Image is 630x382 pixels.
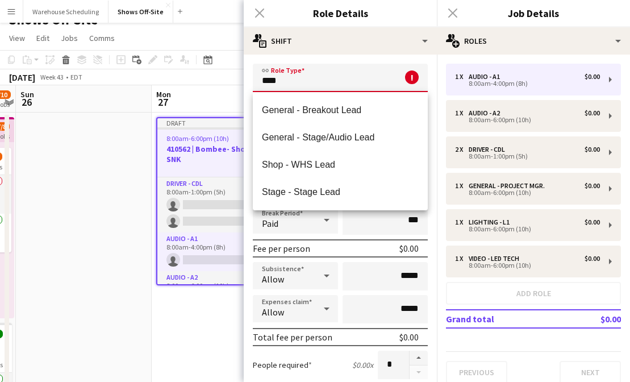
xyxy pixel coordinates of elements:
[410,351,428,366] button: Increase
[253,360,312,370] label: People required
[568,310,621,328] td: $0.00
[399,331,419,343] div: $0.00
[157,232,282,271] app-card-role: Audio - A10/18:00am-4:00pm (8h)
[455,182,469,190] div: 1 x
[5,31,30,45] a: View
[262,273,284,285] span: Allow
[19,95,34,109] span: 26
[455,73,469,81] div: 1 x
[262,105,419,115] span: General - Breakout Lead
[85,31,119,45] a: Comms
[469,182,549,190] div: General - Project Mgr.
[585,255,600,263] div: $0.00
[469,218,514,226] div: Lighting - L1
[157,118,282,127] div: Draft
[437,27,630,55] div: Roles
[455,81,600,86] div: 8:00am-4:00pm (8h)
[244,6,437,20] h3: Role Details
[155,95,171,109] span: 27
[455,117,600,123] div: 8:00am-6:00pm (10h)
[585,218,600,226] div: $0.00
[585,182,600,190] div: $0.00
[9,33,25,43] span: View
[469,73,504,81] div: Audio - A1
[157,271,282,310] app-card-role: Audio - A20/18:00am-6:00pm (10h)
[455,263,600,268] div: 8:00am-6:00pm (10h)
[156,89,171,99] span: Mon
[70,73,82,81] div: EDT
[156,117,283,285] app-job-card: Draft8:00am-6:00pm (10h)0/7410562 | Bombee- Show 2 SNK6 RolesDriver - CDL0/28:00am-1:00pm (5h) Au...
[455,226,600,232] div: 8:00am-6:00pm (10h)
[253,243,310,254] div: Fee per person
[262,159,419,170] span: Shop - WHS Lead
[9,72,35,83] div: [DATE]
[20,89,34,99] span: Sun
[455,153,600,159] div: 8:00am-1:00pm (5h)
[399,243,419,254] div: $0.00
[37,73,66,81] span: Week 43
[585,73,600,81] div: $0.00
[166,134,229,143] span: 8:00am-6:00pm (10h)
[469,146,510,153] div: Driver - CDL
[262,306,284,318] span: Allow
[157,144,282,164] h3: 410562 | Bombee- Show 2 SNK
[56,31,82,45] a: Jobs
[36,33,49,43] span: Edit
[253,331,332,343] div: Total fee per person
[244,27,437,55] div: Shift
[23,1,109,23] button: Warehouse Scheduling
[32,31,54,45] a: Edit
[455,109,469,117] div: 1 x
[157,177,282,232] app-card-role: Driver - CDL0/28:00am-1:00pm (5h)
[455,190,600,196] div: 8:00am-6:00pm (10h)
[455,218,469,226] div: 1 x
[61,33,78,43] span: Jobs
[437,6,630,20] h3: Job Details
[262,186,419,197] span: Stage - Stage Lead
[455,146,469,153] div: 2 x
[585,146,600,153] div: $0.00
[446,310,568,328] td: Grand total
[89,33,115,43] span: Comms
[455,255,469,263] div: 1 x
[262,218,278,229] span: Paid
[469,109,504,117] div: Audio - A2
[585,109,600,117] div: $0.00
[469,255,524,263] div: Video - LED Tech
[262,132,419,143] span: General - Stage/Audio Lead
[352,360,373,370] div: $0.00 x
[109,1,173,23] button: Shows Off-Site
